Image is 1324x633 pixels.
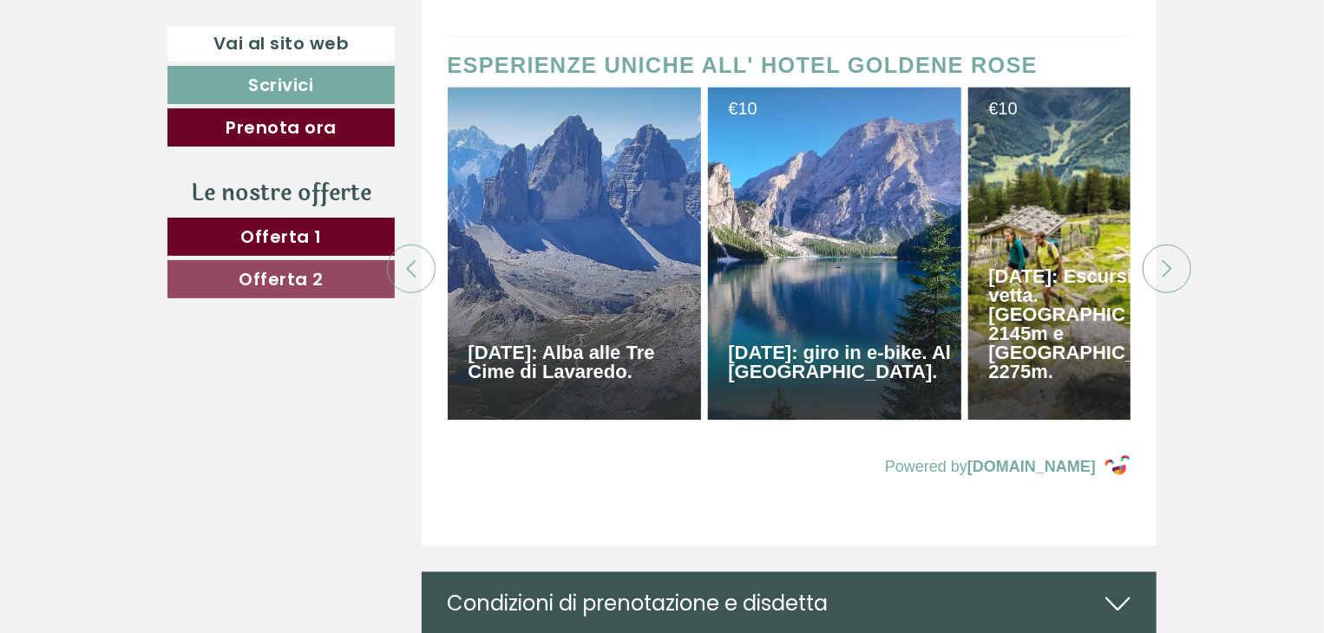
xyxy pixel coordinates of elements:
[308,13,377,42] div: [DATE]
[26,50,285,64] div: Hotel Goldene Rose
[240,225,322,249] span: Offerta 1
[13,47,294,100] div: Buon giorno, come possiamo aiutarla?
[469,343,696,382] h3: [DATE]: Alba alle Tre Cime di Lavaredo.
[729,100,948,117] div: 10
[167,177,395,209] div: Le nostre offerte
[586,449,685,487] button: Invia
[448,454,1131,480] a: Powered by[DOMAIN_NAME]
[167,66,395,104] a: Scrivici
[967,458,1096,476] strong: [DOMAIN_NAME]
[989,267,1216,382] h3: [DATE]: Escursion in vetta. [GEOGRAPHIC_DATA] 2145m e [GEOGRAPHIC_DATA] 2275m.
[729,343,956,382] h3: [DATE]: giro in e-bike. Al [GEOGRAPHIC_DATA].
[708,87,961,420] a: € 10[DATE]: giro in e-bike. Al [GEOGRAPHIC_DATA].
[729,100,738,117] span: €
[989,100,999,117] span: €
[989,100,1209,117] div: 10
[448,87,701,420] a: [DATE]: Alba alle Tre Cime di Lavaredo.
[968,87,1222,420] a: € 10[DATE]: Escursion in vetta. [GEOGRAPHIC_DATA] 2145m e [GEOGRAPHIC_DATA] 2275m.
[239,267,324,291] span: Offerta 2
[167,26,395,62] a: Vai al sito web
[26,84,285,96] small: 17:42
[167,108,395,147] a: Prenota ora
[448,54,1131,78] h2: ESPERIENZE UNICHE ALL' HOTEL GOLDENE ROSE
